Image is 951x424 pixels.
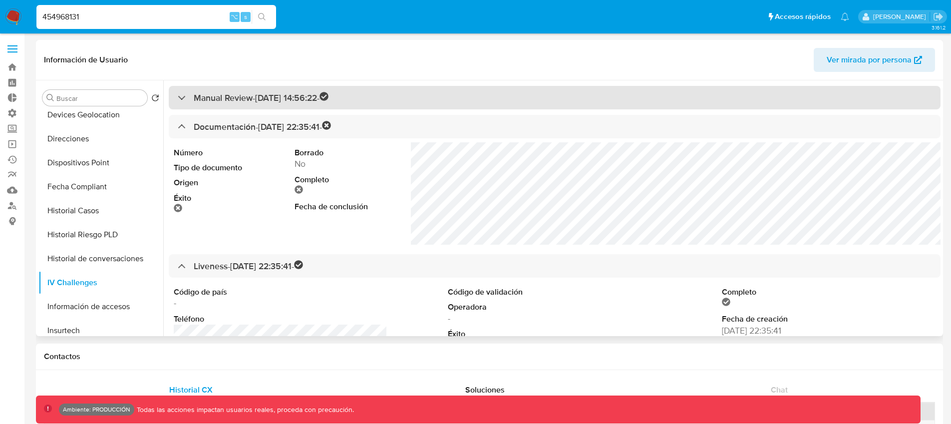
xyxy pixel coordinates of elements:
[174,162,272,173] dt: Tipo de documento
[151,94,159,105] button: Volver al orden por defecto
[56,94,143,103] input: Buscar
[38,127,163,151] button: Direcciones
[38,223,163,247] button: Historial Riesgo PLD
[38,175,163,199] button: Fecha Compliant
[174,314,387,325] dt: Teléfono
[448,329,661,340] dt: Éxito
[814,48,935,72] button: Ver mirada por persona
[38,247,163,271] button: Historial de conversaciones
[38,295,163,319] button: Información de accesos
[174,297,387,309] dd: -
[295,201,392,212] dt: Fecha de conclusión
[465,384,505,396] span: Soluciones
[194,92,328,103] h3: Manual Review - [DATE] 14:56:22 -
[194,260,303,272] h3: Liveness - [DATE] 22:35:41 -
[295,158,392,170] dd: No
[722,325,936,337] dd: [DATE] 22:35:41
[63,408,130,412] p: Ambiente: PRODUCCIÓN
[295,174,392,185] dt: Completo
[46,94,54,102] button: Buscar
[134,405,354,415] p: Todas las acciones impactan usuarios reales, proceda con precaución.
[44,352,935,362] h1: Contactos
[38,199,163,223] button: Historial Casos
[827,48,912,72] span: Ver mirada por persona
[448,313,661,325] dd: -
[44,55,128,65] h1: Información de Usuario
[174,177,272,188] dt: Origen
[38,151,163,175] button: Dispositivos Point
[933,11,944,22] a: Salir
[841,12,849,21] a: Notificaciones
[448,302,661,313] dt: Operadora
[169,115,941,138] div: Documentación-[DATE] 22:35:41-
[873,12,930,21] p: federico.falavigna@mercadolibre.com
[775,11,831,22] span: Accesos rápidos
[722,314,936,325] dt: Fecha de creación
[244,12,247,21] span: s
[295,147,392,158] dt: Borrado
[174,147,272,158] dt: Número
[722,287,936,298] dt: Completo
[169,254,941,278] div: Liveness-[DATE] 22:35:41-
[174,287,387,298] dt: Código de país
[38,319,163,343] button: Insurtech
[174,193,272,204] dt: Éxito
[36,10,276,23] input: Buscar usuario o caso...
[231,12,238,21] span: ⌥
[771,384,788,396] span: Chat
[38,103,163,127] button: Devices Geolocation
[169,86,941,109] div: Manual Review-[DATE] 14:56:22-
[38,271,163,295] button: IV Challenges
[252,10,272,24] button: search-icon
[194,121,331,132] h3: Documentación - [DATE] 22:35:41 -
[448,287,661,298] dt: Código de validación
[169,384,213,396] span: Historial CX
